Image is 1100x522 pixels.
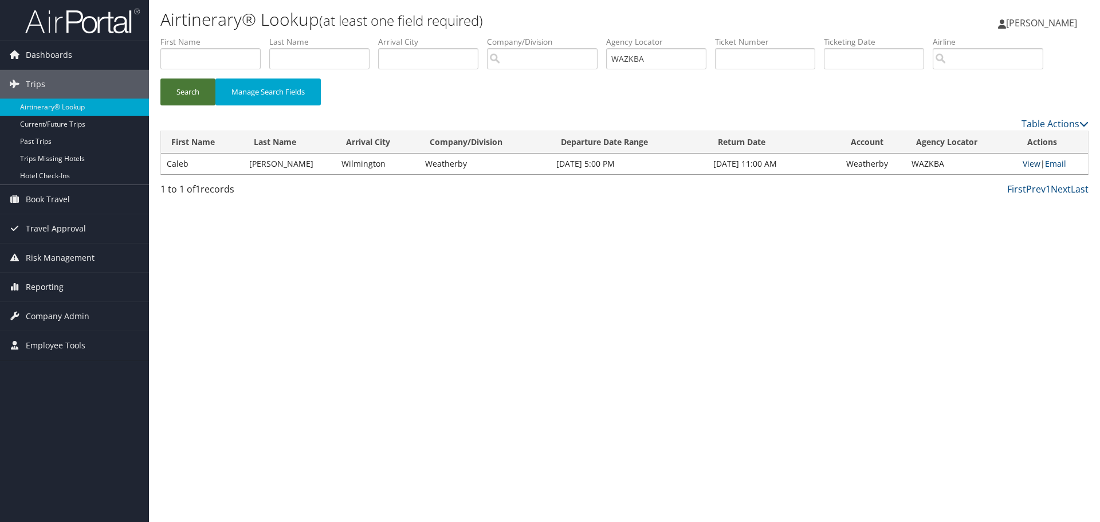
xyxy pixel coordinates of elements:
[161,131,243,154] th: First Name: activate to sort column ascending
[1026,183,1046,195] a: Prev
[708,154,840,174] td: [DATE] 11:00 AM
[840,131,906,154] th: Account: activate to sort column ascending
[26,244,95,272] span: Risk Management
[1017,131,1088,154] th: Actions
[160,182,380,202] div: 1 to 1 of records
[933,36,1052,48] label: Airline
[160,36,269,48] label: First Name
[840,154,906,174] td: Weatherby
[551,131,708,154] th: Departure Date Range: activate to sort column ascending
[26,214,86,243] span: Travel Approval
[1007,183,1026,195] a: First
[160,79,215,105] button: Search
[26,41,72,69] span: Dashboards
[25,7,140,34] img: airportal-logo.png
[1071,183,1089,195] a: Last
[336,131,419,154] th: Arrival City: activate to sort column ascending
[160,7,779,32] h1: Airtinerary® Lookup
[1023,158,1040,169] a: View
[378,36,487,48] label: Arrival City
[215,79,321,105] button: Manage Search Fields
[243,131,336,154] th: Last Name: activate to sort column ascending
[26,185,70,214] span: Book Travel
[906,131,1017,154] th: Agency Locator: activate to sort column ascending
[419,154,550,174] td: Weatherby
[487,36,606,48] label: Company/Division
[336,154,419,174] td: Wilmington
[26,70,45,99] span: Trips
[1045,158,1066,169] a: Email
[708,131,840,154] th: Return Date: activate to sort column ascending
[161,154,243,174] td: Caleb
[243,154,336,174] td: [PERSON_NAME]
[1006,17,1077,29] span: [PERSON_NAME]
[269,36,378,48] label: Last Name
[824,36,933,48] label: Ticketing Date
[26,273,64,301] span: Reporting
[1017,154,1088,174] td: |
[998,6,1089,40] a: [PERSON_NAME]
[26,302,89,331] span: Company Admin
[1051,183,1071,195] a: Next
[419,131,550,154] th: Company/Division
[551,154,708,174] td: [DATE] 5:00 PM
[606,36,715,48] label: Agency Locator
[715,36,824,48] label: Ticket Number
[1022,117,1089,130] a: Table Actions
[195,183,201,195] span: 1
[906,154,1017,174] td: WAZKBA
[319,11,483,30] small: (at least one field required)
[26,331,85,360] span: Employee Tools
[1046,183,1051,195] a: 1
